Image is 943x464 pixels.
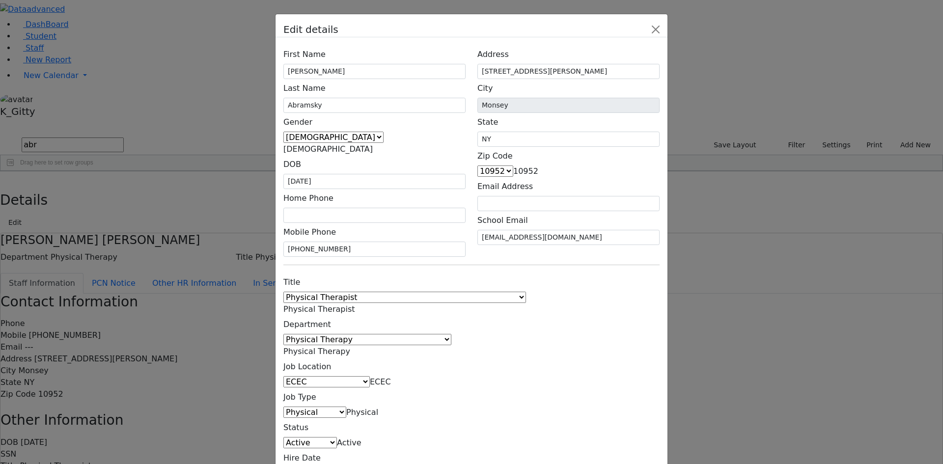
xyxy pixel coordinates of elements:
label: Job Location [283,357,331,376]
span: ECEC [370,377,391,386]
span: Active [337,438,361,447]
span: Physical [346,408,378,417]
label: Address [477,45,509,64]
label: First Name [283,45,326,64]
label: Status [283,418,308,437]
span: Female [283,144,373,154]
span: Physical Therapist [283,304,355,314]
label: Job Type [283,388,316,407]
label: DOB [283,155,301,174]
button: Close [648,22,664,37]
label: Zip Code [477,147,513,165]
label: State [477,113,498,132]
label: Title [283,273,300,292]
label: Email Address [477,177,533,196]
label: School Email [477,211,528,230]
label: Department [283,315,331,334]
label: Mobile Phone [283,223,336,242]
label: Gender [283,113,312,132]
span: Physical Therapy [283,347,350,356]
h5: Edit details [283,22,338,37]
label: City [477,79,493,98]
label: Last Name [283,79,326,98]
label: Home Phone [283,189,333,208]
span: 10952 [513,166,538,176]
input: Enter a location [477,64,660,79]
